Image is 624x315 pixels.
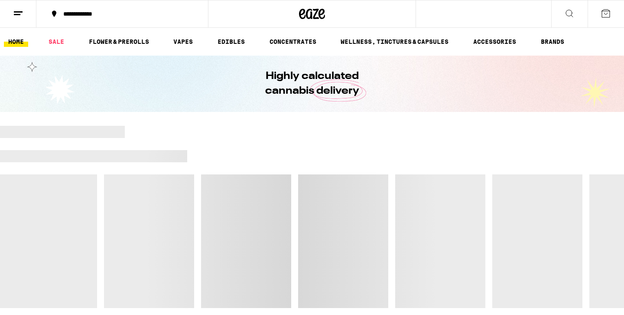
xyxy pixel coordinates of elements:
button: BRANDS [536,36,569,47]
a: EDIBLES [213,36,249,47]
a: SALE [44,36,68,47]
iframe: Opens a widget where you can find more information [568,289,615,311]
a: HOME [4,36,28,47]
a: ACCESSORIES [469,36,520,47]
a: VAPES [169,36,197,47]
a: WELLNESS, TINCTURES & CAPSULES [336,36,453,47]
h1: Highly calculated cannabis delivery [240,69,383,98]
a: FLOWER & PREROLLS [84,36,153,47]
a: CONCENTRATES [265,36,321,47]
